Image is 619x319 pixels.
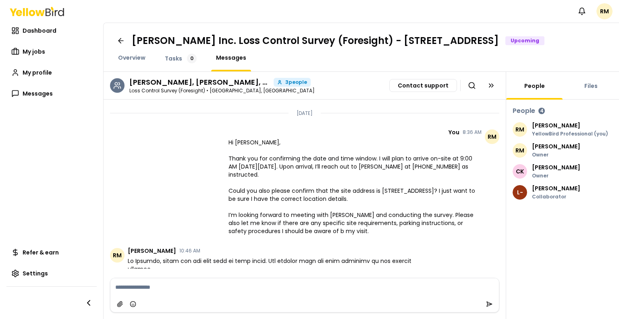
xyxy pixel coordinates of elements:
[513,122,527,137] span: RM
[211,54,251,62] a: Messages
[23,248,59,256] span: Refer & earn
[449,129,459,135] span: You
[463,130,482,135] time: 8:36 AM
[580,82,602,90] a: Files
[532,131,608,136] p: YellowBird Professional (you)
[6,23,97,39] a: Dashboard
[532,173,580,178] p: Owner
[513,185,527,200] span: L-
[187,54,197,63] div: 0
[216,54,246,62] span: Messages
[118,54,145,62] span: Overview
[104,100,506,278] div: Chat messages
[110,248,125,263] span: RM
[113,54,150,62] a: Overview
[228,138,482,235] span: Hi [PERSON_NAME], Thank you for confirming the date and time window. I will plan to arrive on-sit...
[505,36,544,45] div: Upcoming
[513,143,527,158] span: RM
[6,44,97,60] a: My jobs
[389,79,457,92] button: Contact support
[538,108,545,114] div: 4
[23,48,45,56] span: My jobs
[596,3,613,19] span: RM
[6,85,97,102] a: Messages
[129,88,315,93] p: Loss Control Survey (Foresight) • [GEOGRAPHIC_DATA], [GEOGRAPHIC_DATA]
[519,82,550,90] a: People
[23,69,52,77] span: My profile
[513,106,535,116] h3: People
[532,123,608,128] p: [PERSON_NAME]
[532,165,580,170] p: [PERSON_NAME]
[532,144,580,149] p: [PERSON_NAME]
[160,54,201,63] a: Tasks0
[179,248,200,253] time: 10:46 AM
[129,79,270,86] h3: Ricardo Macias, Cody Kelly, Luis Gordon -Fiano
[485,129,499,144] span: RM
[532,186,580,191] p: [PERSON_NAME]
[285,80,307,85] span: 3 people
[6,244,97,261] a: Refer & earn
[23,269,48,277] span: Settings
[532,194,580,199] p: Collaborator
[23,90,53,98] span: Messages
[297,110,313,117] p: [DATE]
[513,164,527,179] span: CK
[6,265,97,281] a: Settings
[23,27,56,35] span: Dashboard
[532,152,580,157] p: Owner
[128,248,176,254] span: [PERSON_NAME]
[6,65,97,81] a: My profile
[132,34,499,47] h1: [PERSON_NAME] Inc. Loss Control Survey (Foresight) - [STREET_ADDRESS]
[165,54,182,63] span: Tasks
